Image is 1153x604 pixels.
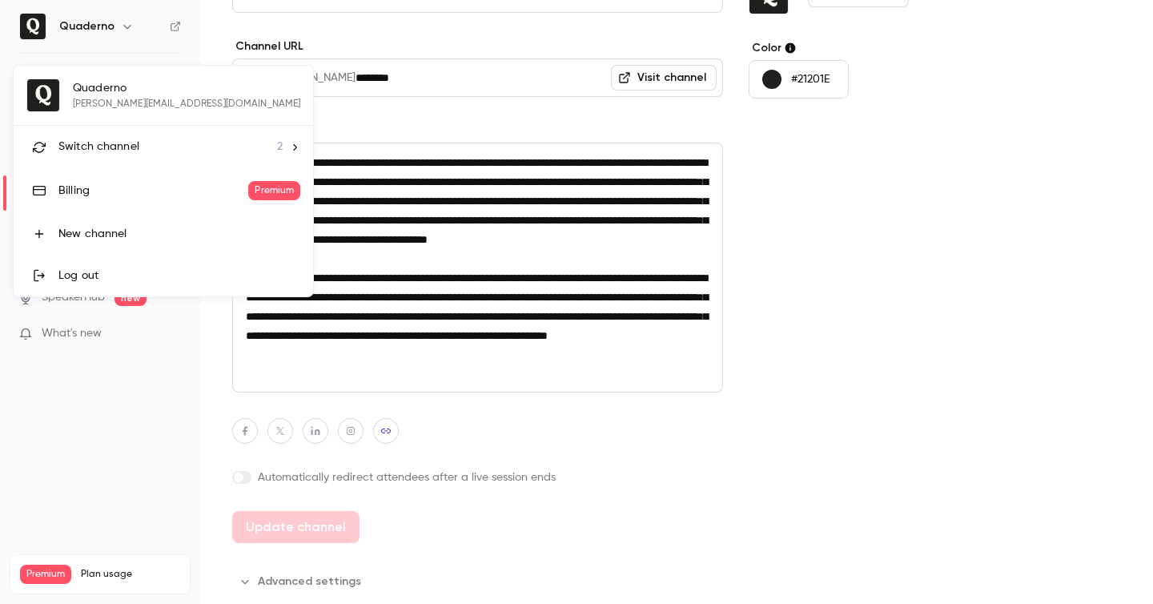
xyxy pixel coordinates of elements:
div: Billing [58,183,248,199]
span: Switch channel [58,139,139,155]
span: Premium [248,181,300,200]
span: 2 [277,139,283,155]
div: New channel [58,226,300,242]
div: Log out [58,268,300,284]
